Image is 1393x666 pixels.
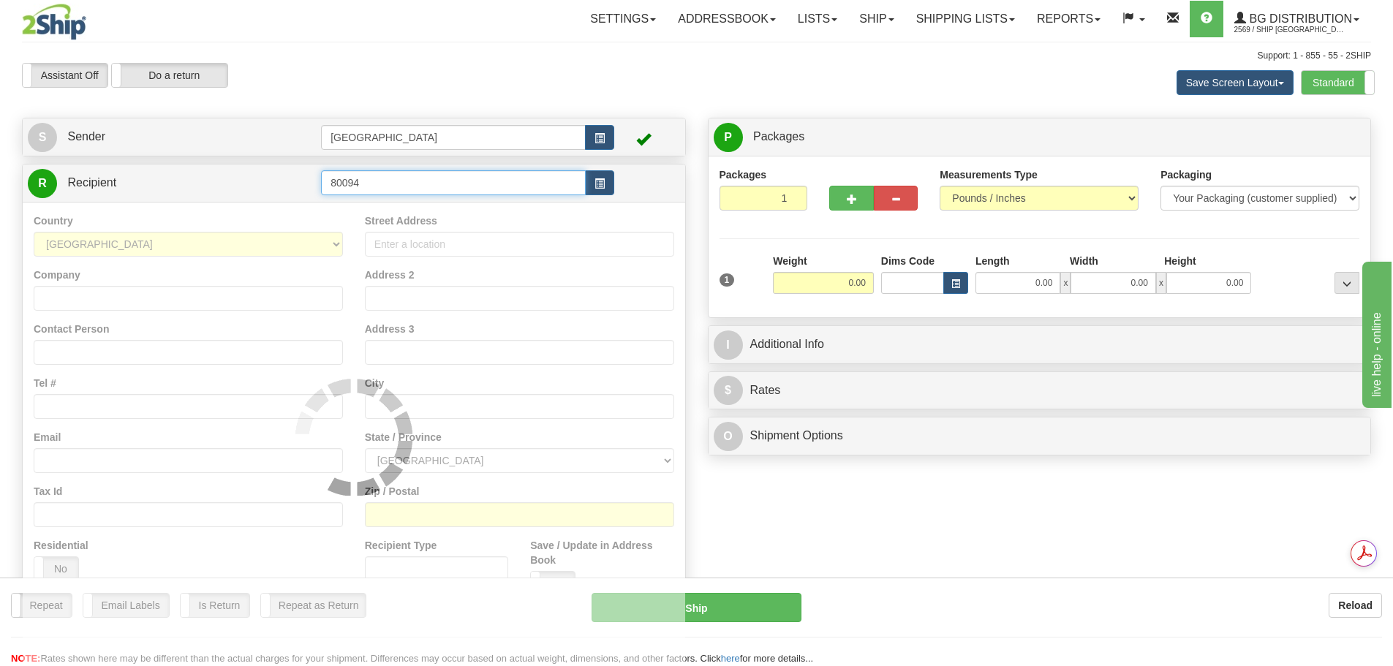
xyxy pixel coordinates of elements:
[714,330,743,360] span: I
[1246,12,1352,25] span: BG Distribution
[1329,593,1382,618] button: Reload
[1335,272,1359,294] div: ...
[714,122,1366,152] a: P Packages
[1302,71,1374,94] label: Standard
[23,64,107,87] label: Assistant Off
[1338,599,1373,611] b: Reload
[1359,258,1392,407] iframe: chat widget
[1234,23,1344,37] span: 2569 / Ship [GEOGRAPHIC_DATA]
[720,273,735,287] span: 1
[714,376,1366,406] a: $Rates
[881,254,935,268] label: Dims Code
[714,421,1366,451] a: OShipment Options
[720,167,767,182] label: Packages
[1223,1,1370,37] a: BG Distribution 2569 / Ship [GEOGRAPHIC_DATA]
[1177,70,1294,95] button: Save Screen Layout
[773,254,807,268] label: Weight
[714,123,743,152] span: P
[753,130,804,143] span: Packages
[295,379,412,496] img: loader.gif
[975,254,1010,268] label: Length
[714,422,743,451] span: O
[940,167,1038,182] label: Measurements Type
[22,4,86,40] img: logo2569.jpg
[1060,272,1071,294] span: x
[714,376,743,405] span: $
[11,9,135,26] div: live help - online
[28,123,57,152] span: S
[1070,254,1098,268] label: Width
[67,176,116,189] span: Recipient
[1026,1,1111,37] a: Reports
[321,170,586,195] input: Recipient Id
[721,653,740,664] a: here
[28,168,289,198] a: R Recipient
[714,330,1366,360] a: IAdditional Info
[112,64,227,87] label: Do a return
[1160,167,1212,182] label: Packaging
[667,1,787,37] a: Addressbook
[579,1,667,37] a: Settings
[11,653,40,664] span: NOTE:
[67,130,105,143] span: Sender
[321,125,586,150] input: Sender Id
[848,1,905,37] a: Ship
[1164,254,1196,268] label: Height
[28,122,321,152] a: S Sender
[592,593,801,622] button: Ship
[28,169,57,198] span: R
[905,1,1026,37] a: Shipping lists
[1156,272,1166,294] span: x
[787,1,848,37] a: Lists
[22,50,1371,62] div: Support: 1 - 855 - 55 - 2SHIP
